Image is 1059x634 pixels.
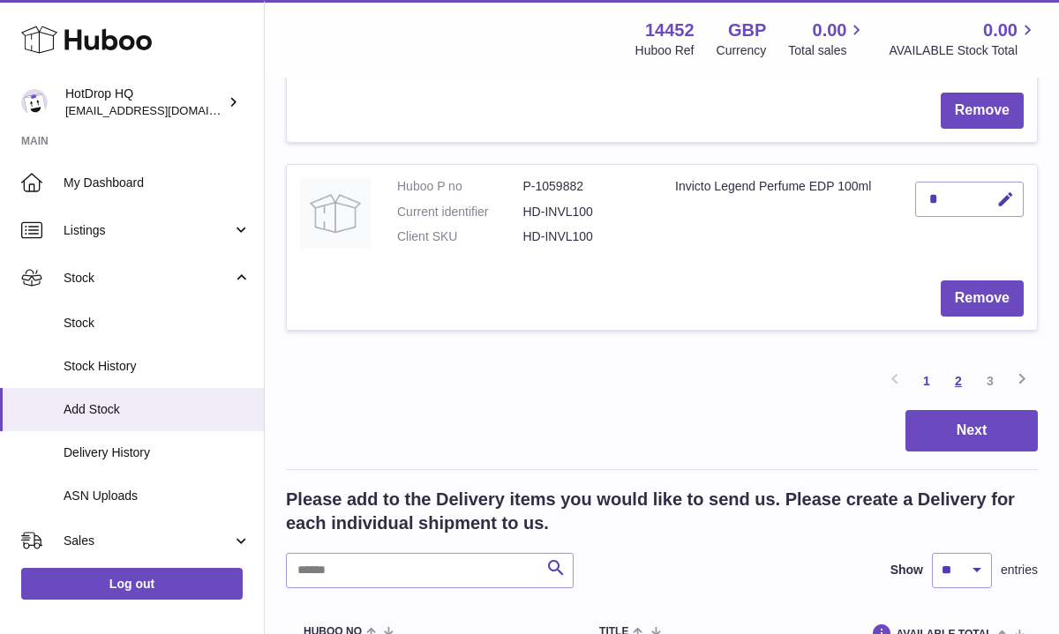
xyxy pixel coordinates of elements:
[728,19,766,42] strong: GBP
[635,42,695,59] div: Huboo Ref
[65,103,259,117] span: [EMAIL_ADDRESS][DOMAIN_NAME]
[717,42,767,59] div: Currency
[64,444,251,461] span: Delivery History
[64,270,232,287] span: Stock
[941,93,1024,129] button: Remove
[286,488,1038,535] h2: Please add to the Delivery items you would like to send us. Please create a Delivery for each ind...
[813,19,847,42] span: 0.00
[974,365,1006,397] a: 3
[788,42,867,59] span: Total sales
[645,19,695,42] strong: 14452
[905,410,1038,451] button: Next
[21,568,243,600] a: Log out
[983,19,1018,42] span: 0.00
[64,175,251,191] span: My Dashboard
[788,19,867,59] a: 0.00 Total sales
[65,86,224,119] div: HotDrop HQ
[397,228,523,245] dt: Client SKU
[943,365,974,397] a: 2
[64,533,232,549] span: Sales
[21,89,48,116] img: Abbasrfa22@gmail.com
[64,222,232,239] span: Listings
[523,178,650,195] dd: P-1059882
[889,19,1038,59] a: 0.00 AVAILABLE Stock Total
[1001,562,1038,578] span: entries
[523,204,650,220] dd: HD-INVL100
[523,228,650,245] dd: HD-INVL100
[397,178,523,195] dt: Huboo P no
[64,401,251,418] span: Add Stock
[911,365,943,397] a: 1
[662,165,902,268] td: Invicto Legend Perfume EDP 100ml
[941,280,1024,317] button: Remove
[890,562,923,578] label: Show
[64,488,251,504] span: ASN Uploads
[889,42,1038,59] span: AVAILABLE Stock Total
[300,178,371,249] img: Invicto Legend Perfume EDP 100ml
[64,358,251,375] span: Stock History
[397,204,523,220] dt: Current identifier
[64,315,251,332] span: Stock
